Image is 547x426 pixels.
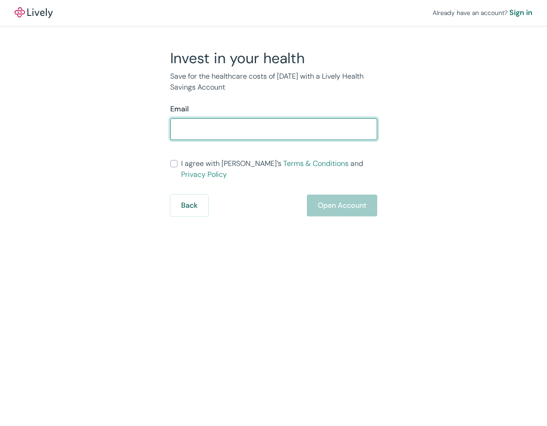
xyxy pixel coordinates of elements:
[15,7,53,18] a: LivelyLively
[170,195,208,216] button: Back
[181,158,377,180] span: I agree with [PERSON_NAME]’s and
[283,159,349,168] a: Terms & Conditions
[433,7,532,18] div: Already have an account?
[170,104,189,115] label: Email
[181,170,227,179] a: Privacy Policy
[15,7,53,18] img: Lively
[170,49,377,67] h2: Invest in your health
[509,7,532,18] a: Sign in
[170,71,377,93] p: Save for the healthcare costs of [DATE] with a Lively Health Savings Account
